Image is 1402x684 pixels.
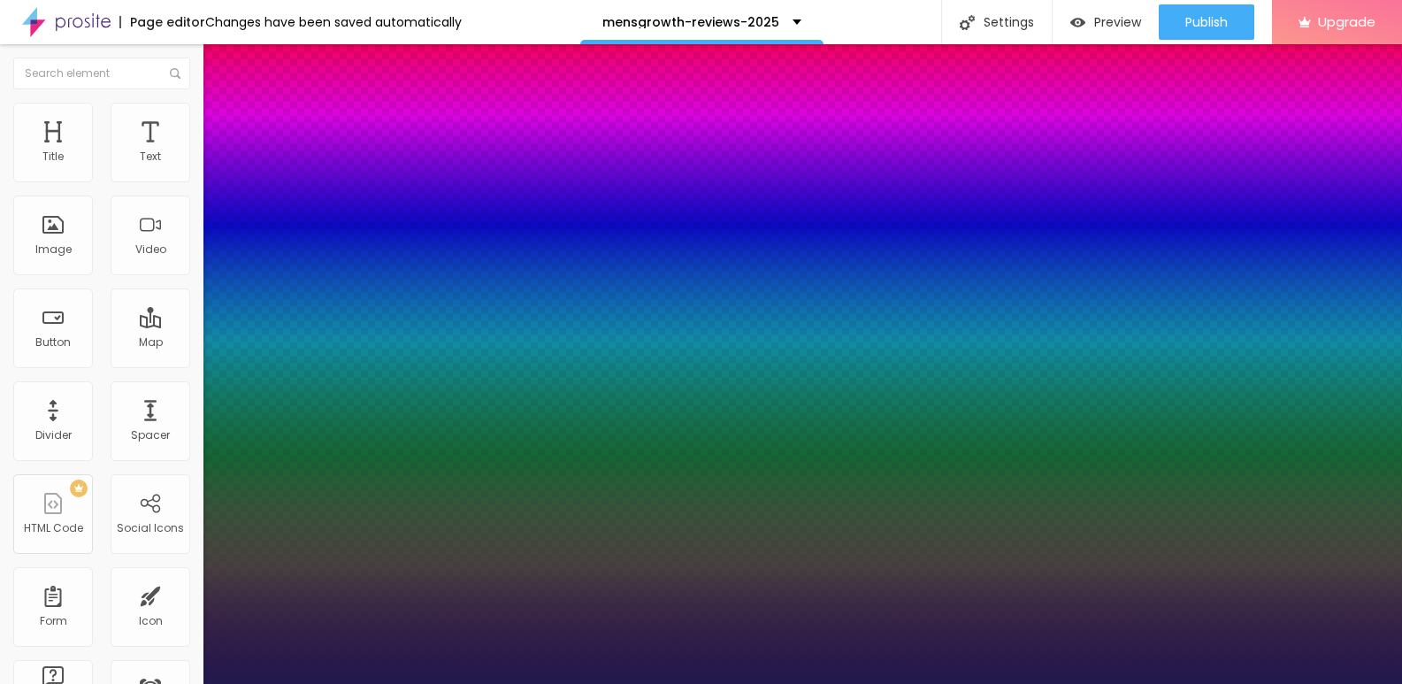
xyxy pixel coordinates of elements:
div: Button [35,336,71,349]
div: Page editor [119,16,205,28]
div: Icon [139,615,163,627]
div: Divider [35,429,72,442]
button: Publish [1159,4,1254,40]
div: HTML Code [24,522,83,534]
img: view-1.svg [1070,15,1085,30]
div: Text [140,150,161,163]
div: Changes have been saved automatically [205,16,462,28]
span: Publish [1185,15,1228,29]
span: Preview [1094,15,1141,29]
img: Icone [170,68,180,79]
div: Image [35,243,72,256]
img: Icone [960,15,975,30]
span: Upgrade [1318,14,1375,29]
input: Search element [13,58,190,89]
button: Preview [1053,4,1159,40]
div: Spacer [131,429,170,442]
div: Video [135,243,166,256]
p: mensgrowth-reviews-2025 [602,16,779,28]
div: Title [42,150,64,163]
div: Form [40,615,67,627]
div: Map [139,336,163,349]
div: Social Icons [117,522,184,534]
